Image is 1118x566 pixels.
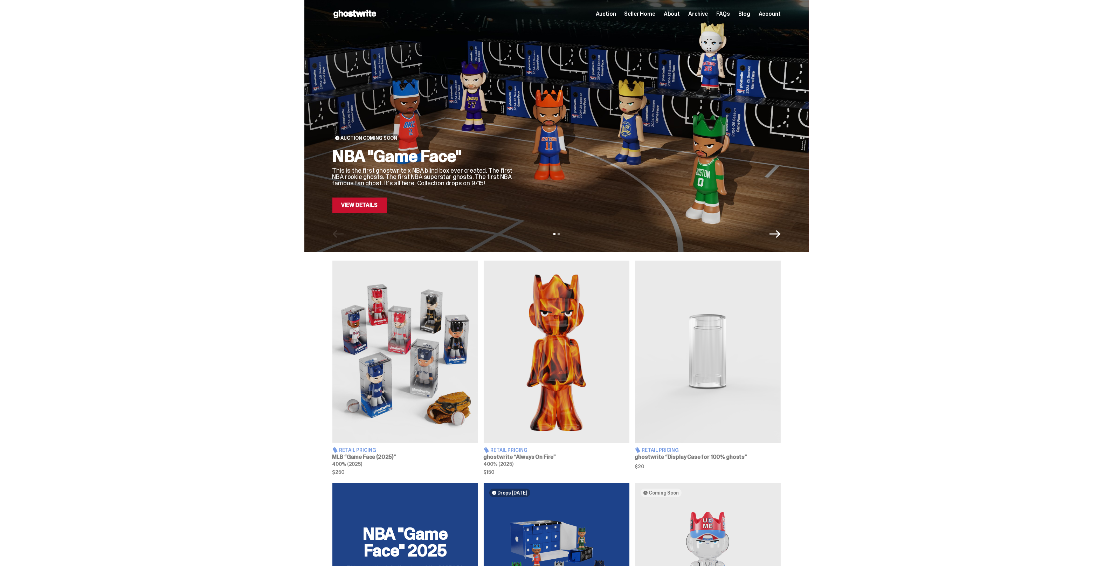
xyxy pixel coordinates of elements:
[484,261,629,443] img: Always On Fire
[332,198,387,213] a: View Details
[770,228,781,240] button: Next
[491,448,527,453] span: Retail Pricing
[553,233,555,235] button: View slide 1
[635,454,781,460] h3: ghostwrite “Display Case for 100% ghosts”
[635,261,781,475] a: Display Case for 100% ghosts Retail Pricing
[738,11,750,17] a: Blog
[341,525,470,559] h2: NBA "Game Face" 2025
[484,470,629,475] span: $150
[664,11,680,17] a: About
[332,461,362,467] span: 400% (2025)
[484,454,629,460] h3: ghostwrite “Always On Fire”
[332,470,478,475] span: $250
[332,261,478,443] img: Game Face (2025)
[635,261,781,443] img: Display Case for 100% ghosts
[332,261,478,475] a: Game Face (2025) Retail Pricing
[332,148,515,165] h2: NBA "Game Face"
[624,11,655,17] a: Seller Home
[688,11,708,17] a: Archive
[635,464,781,469] span: $20
[484,461,513,467] span: 400% (2025)
[339,448,376,453] span: Retail Pricing
[759,11,781,17] a: Account
[484,261,629,475] a: Always On Fire Retail Pricing
[642,448,679,453] span: Retail Pricing
[716,11,730,17] a: FAQs
[596,11,616,17] a: Auction
[649,490,679,496] span: Coming Soon
[332,454,478,460] h3: MLB “Game Face (2025)”
[341,135,397,141] span: Auction Coming Soon
[498,490,527,496] span: Drops [DATE]
[332,167,515,186] p: This is the first ghostwrite x NBA blind box ever created. The first NBA rookie ghosts. The first...
[558,233,560,235] button: View slide 2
